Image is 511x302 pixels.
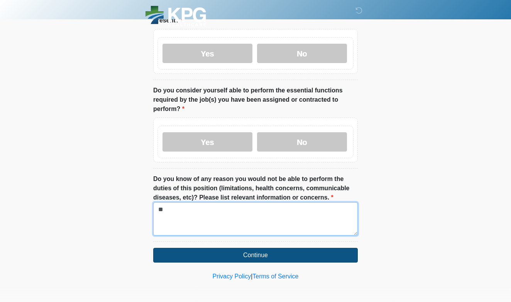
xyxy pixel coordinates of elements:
button: Continue [153,248,358,263]
label: Do you know of any reason you would not be able to perform the duties of this position (limitatio... [153,174,358,202]
a: Terms of Service [252,273,298,280]
label: Do you consider yourself able to perform the essential functions required by the job(s) you have ... [153,86,358,114]
label: Yes [162,44,252,63]
label: No [257,44,347,63]
img: KPG Healthcare Logo [146,6,206,26]
label: No [257,132,347,152]
a: | [251,273,252,280]
a: Privacy Policy [213,273,251,280]
label: Yes [162,132,252,152]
